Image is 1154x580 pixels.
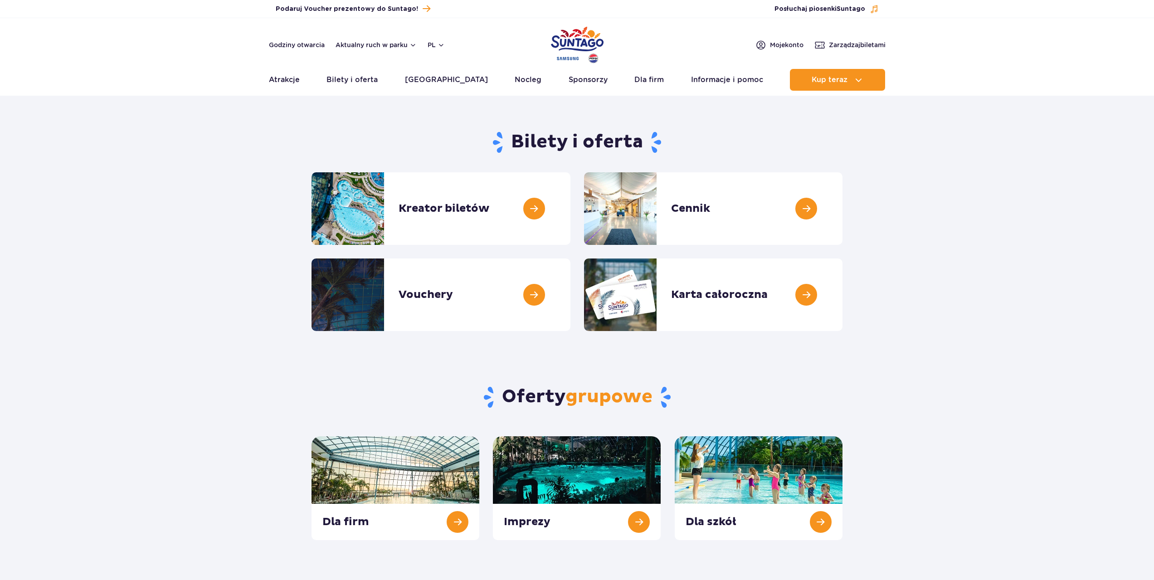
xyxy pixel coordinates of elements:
[755,39,803,50] a: Mojekonto
[774,5,865,14] span: Posłuchaj piosenki
[829,40,886,49] span: Zarządzaj biletami
[790,69,885,91] button: Kup teraz
[515,69,541,91] a: Nocleg
[770,40,803,49] span: Moje konto
[269,40,325,49] a: Godziny otwarcia
[312,131,842,154] h1: Bilety i oferta
[312,385,842,409] h2: Oferty
[428,40,445,49] button: pl
[634,69,664,91] a: Dla firm
[269,69,300,91] a: Atrakcje
[405,69,488,91] a: [GEOGRAPHIC_DATA]
[691,69,763,91] a: Informacje i pomoc
[276,5,418,14] span: Podaruj Voucher prezentowy do Suntago!
[812,76,847,84] span: Kup teraz
[565,385,652,408] span: grupowe
[336,41,417,49] button: Aktualny ruch w parku
[551,23,604,64] a: Park of Poland
[569,69,608,91] a: Sponsorzy
[837,6,865,12] span: Suntago
[814,39,886,50] a: Zarządzajbiletami
[326,69,378,91] a: Bilety i oferta
[774,5,879,14] button: Posłuchaj piosenkiSuntago
[276,3,430,15] a: Podaruj Voucher prezentowy do Suntago!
